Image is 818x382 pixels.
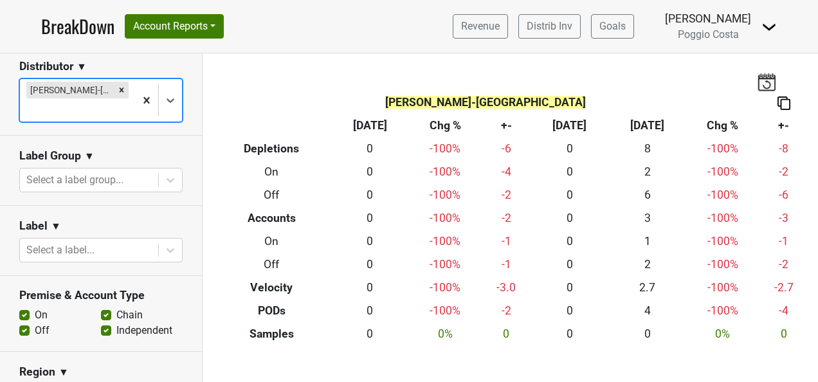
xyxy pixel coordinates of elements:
[482,230,531,253] td: -1
[116,307,143,323] label: Chain
[409,253,482,276] td: -100 %
[212,253,331,276] th: Off
[19,149,81,163] h3: Label Group
[608,184,686,207] td: 6
[409,138,482,161] td: -100 %
[409,230,482,253] td: -100 %
[482,276,531,299] td: -3.0
[331,299,409,322] td: 0
[212,322,331,345] th: Samples
[759,276,808,299] td: -2.7
[331,230,409,253] td: 0
[409,114,482,138] th: Chg %
[608,138,686,161] td: 8
[759,322,808,345] td: 0
[759,138,808,161] td: -8
[482,299,531,322] td: -2
[482,253,531,276] td: -1
[686,253,759,276] td: -100 %
[77,59,87,75] span: ▼
[212,230,331,253] th: On
[608,299,686,322] td: 4
[409,276,482,299] td: -100 %
[686,230,759,253] td: -100 %
[608,207,686,230] td: 3
[686,184,759,207] td: -100 %
[759,184,808,207] td: -6
[531,253,608,276] td: 0
[331,253,409,276] td: 0
[385,96,586,109] span: [PERSON_NAME]-[GEOGRAPHIC_DATA]
[331,114,409,138] th: [DATE]
[777,96,790,110] img: Copy to clipboard
[409,299,482,322] td: -100 %
[678,28,739,41] span: Poggio Costa
[531,230,608,253] td: 0
[212,161,331,184] th: On
[591,14,634,39] a: Goals
[212,276,331,299] th: Velocity
[759,253,808,276] td: -2
[212,207,331,230] th: Accounts
[482,207,531,230] td: -2
[19,289,183,302] h3: Premise & Account Type
[531,322,608,345] td: 0
[531,161,608,184] td: 0
[409,161,482,184] td: -100 %
[686,114,759,138] th: Chg %
[531,299,608,322] td: 0
[35,323,50,338] label: Off
[331,207,409,230] td: 0
[759,299,808,322] td: -4
[409,322,482,345] td: 0 %
[453,14,508,39] a: Revenue
[331,138,409,161] td: 0
[19,60,73,73] h3: Distributor
[331,161,409,184] td: 0
[608,276,686,299] td: 2.7
[686,299,759,322] td: -100 %
[531,276,608,299] td: 0
[518,14,581,39] a: Distrib Inv
[331,276,409,299] td: 0
[686,276,759,299] td: -100 %
[409,184,482,207] td: -100 %
[608,322,686,345] td: 0
[608,114,686,138] th: [DATE]
[19,365,55,379] h3: Region
[665,10,751,27] div: [PERSON_NAME]
[212,299,331,322] th: PODs
[482,161,531,184] td: -4
[482,138,531,161] td: -6
[41,13,114,40] a: BreakDown
[759,207,808,230] td: -3
[51,219,61,234] span: ▼
[686,161,759,184] td: -100 %
[116,323,172,338] label: Independent
[26,82,114,98] div: [PERSON_NAME]-[GEOGRAPHIC_DATA]
[686,322,759,345] td: 0 %
[19,219,48,233] h3: Label
[759,114,808,138] th: +-
[531,207,608,230] td: 0
[409,207,482,230] td: -100 %
[686,207,759,230] td: -100 %
[482,184,531,207] td: -2
[125,14,224,39] button: Account Reports
[531,138,608,161] td: 0
[482,114,531,138] th: +-
[757,73,776,91] img: last_updated_date
[759,161,808,184] td: -2
[212,138,331,161] th: Depletions
[331,322,409,345] td: 0
[608,253,686,276] td: 2
[531,114,608,138] th: [DATE]
[114,82,129,98] div: Remove MS Walker-NJ
[84,149,95,164] span: ▼
[482,322,531,345] td: 0
[761,19,777,35] img: Dropdown Menu
[686,138,759,161] td: -100 %
[531,184,608,207] td: 0
[608,161,686,184] td: 2
[59,365,69,380] span: ▼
